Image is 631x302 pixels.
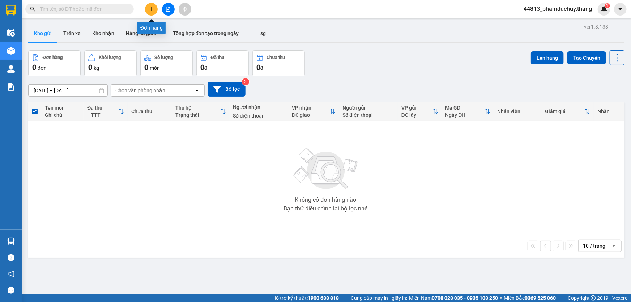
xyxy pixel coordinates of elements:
img: solution-icon [7,83,15,91]
button: Kho gửi [28,25,57,42]
span: 0 [256,63,260,72]
span: file-add [166,7,171,12]
button: Đã thu0đ [196,50,249,76]
div: VP gửi [401,105,432,111]
button: Tạo Chuyến [567,51,606,64]
span: caret-down [617,6,624,12]
input: Tìm tên, số ĐT hoặc mã đơn [40,5,125,13]
div: Đơn hàng [43,55,63,60]
span: 0 [200,63,204,72]
span: Tổng hợp đơn tạo trong ngày [173,30,239,36]
div: Tên món [45,105,80,111]
span: 0 [88,63,92,72]
button: Đơn hàng0đơn [28,50,81,76]
div: ver 1.8.138 [584,23,608,31]
button: plus [145,3,158,16]
span: | [344,294,345,302]
div: ĐC lấy [401,112,432,118]
span: 0 [144,63,148,72]
div: Người gửi [343,105,394,111]
span: 44813_phamduchuy.thang [518,4,598,13]
img: logo-vxr [6,5,16,16]
button: Bộ lọc [208,82,246,97]
span: Miền Bắc [504,294,556,302]
span: question-circle [8,254,14,261]
div: 10 / trang [583,242,605,250]
span: notification [8,271,14,277]
div: Giảm giá [545,109,584,114]
div: Mã GD [445,105,485,111]
span: đ [260,65,263,71]
span: đ [204,65,207,71]
span: kg [94,65,99,71]
div: Số lượng [155,55,173,60]
div: Trạng thái [175,112,220,118]
span: Miền Nam [409,294,498,302]
div: HTTT [87,112,118,118]
input: Select a date range. [29,85,107,96]
div: Bạn thử điều chỉnh lại bộ lọc nhé! [283,206,369,212]
svg: open [611,243,617,249]
th: Toggle SortBy [442,102,494,121]
strong: 0369 525 060 [525,295,556,301]
img: warehouse-icon [7,65,15,73]
button: Lên hàng [531,51,564,64]
div: Chưa thu [267,55,285,60]
sup: 1 [605,3,610,8]
div: ĐC giao [292,112,330,118]
th: Toggle SortBy [541,102,594,121]
button: caret-down [614,3,627,16]
span: đơn [38,65,47,71]
span: ⚪️ [500,297,502,299]
button: file-add [162,3,175,16]
div: Nhãn [597,109,621,114]
button: Kho nhận [86,25,120,42]
img: warehouse-icon [7,238,15,245]
div: Số điện thoại [343,112,394,118]
span: aim [182,7,187,12]
div: Khối lượng [99,55,121,60]
th: Toggle SortBy [288,102,339,121]
span: | [561,294,562,302]
div: Người nhận [233,104,285,110]
div: Nhân viên [498,109,538,114]
div: Không có đơn hàng nào. [295,197,358,203]
img: svg+xml;base64,PHN2ZyBjbGFzcz0ibGlzdC1wbHVnX19zdmciIHhtbG5zPSJodHRwOi8vd3d3LnczLm9yZy8yMDAwL3N2Zy... [290,144,362,194]
span: 1 [606,3,609,8]
button: Chưa thu0đ [252,50,305,76]
strong: 1900 633 818 [308,295,339,301]
span: message [8,287,14,294]
span: 0 [32,63,36,72]
th: Toggle SortBy [398,102,442,121]
div: Chọn văn phòng nhận [115,87,165,94]
button: aim [179,3,191,16]
img: icon-new-feature [601,6,607,12]
span: plus [149,7,154,12]
svg: open [194,88,200,93]
span: copyright [591,295,596,301]
div: Ngày ĐH [445,112,485,118]
div: Đã thu [87,105,118,111]
span: món [150,65,160,71]
div: Chưa thu [131,109,168,114]
div: Thu hộ [175,105,220,111]
span: search [30,7,35,12]
span: sg [261,30,266,36]
span: Cung cấp máy in - giấy in: [351,294,407,302]
span: Hỗ trợ kỹ thuật: [272,294,339,302]
button: Khối lượng0kg [84,50,137,76]
button: Số lượng0món [140,50,193,76]
th: Toggle SortBy [172,102,229,121]
div: Đã thu [211,55,224,60]
sup: 2 [242,78,249,85]
div: VP nhận [292,105,330,111]
button: Hàng đã giao [120,25,162,42]
button: Trên xe [57,25,86,42]
img: warehouse-icon [7,47,15,55]
div: Số điện thoại [233,113,285,119]
img: warehouse-icon [7,29,15,37]
strong: 0708 023 035 - 0935 103 250 [432,295,498,301]
th: Toggle SortBy [84,102,128,121]
div: Ghi chú [45,112,80,118]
